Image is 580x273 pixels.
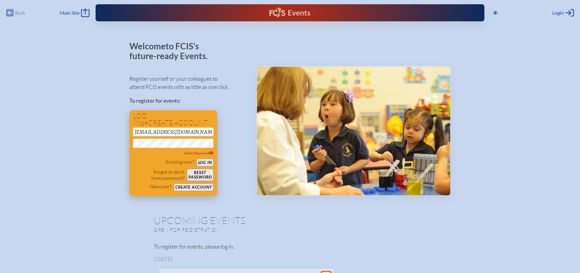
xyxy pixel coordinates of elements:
h1: Log in create account [133,113,213,126]
p: New user? [150,183,171,190]
h1: Upcoming Events [154,215,427,225]
div: FCIS Events — Future ready [202,7,377,18]
p: Register yourself or your colleagues to attend FCIS events with as little as one click. [129,75,247,91]
h3: [DATE] [154,256,427,262]
button: Resetpassword [187,169,213,181]
p: Existing user? [166,159,194,165]
img: Events [257,67,450,195]
p: To register for events, please log in. [154,243,427,251]
span: Login [552,10,564,16]
a: Main Site [60,9,90,17]
button: Log in [197,159,213,166]
span: Show Password [184,151,213,155]
p: Forgot or don’t have password? [133,169,185,181]
button: Create account [174,183,213,191]
span: or [140,120,148,126]
input: Email [133,128,213,136]
p: Open for registration [154,227,315,233]
span: Main Site [60,10,79,16]
p: To register for events: [129,97,247,105]
p: Welcome to FCIS’s future-ready Events. [129,41,215,61]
